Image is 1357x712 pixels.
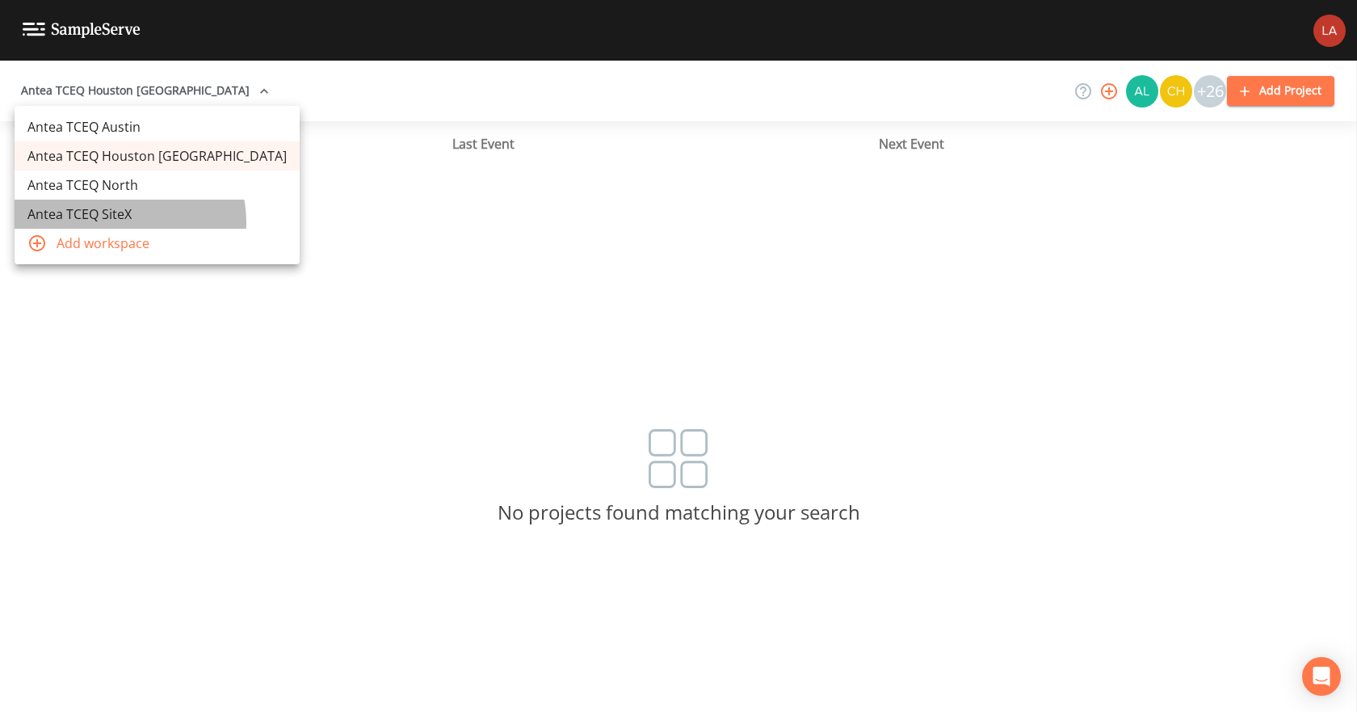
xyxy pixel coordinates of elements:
a: Antea TCEQ Houston [GEOGRAPHIC_DATA] [15,141,300,171]
a: Antea TCEQ Austin [15,112,300,141]
div: Open Intercom Messenger [1302,657,1341,696]
a: Antea TCEQ SiteX [15,200,300,229]
span: Add workspace [57,234,287,253]
a: Antea TCEQ North [15,171,300,200]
